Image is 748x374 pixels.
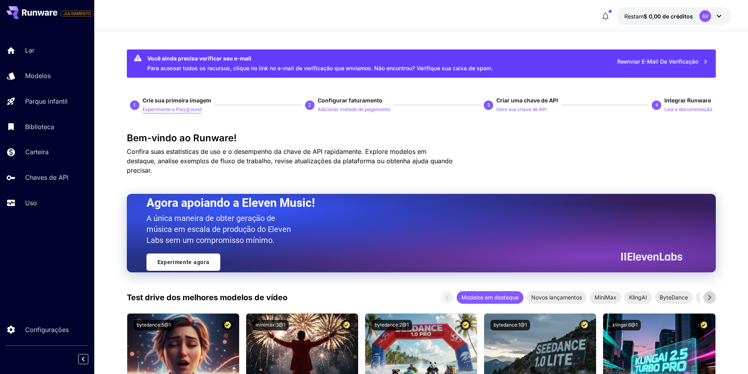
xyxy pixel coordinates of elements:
[143,97,211,104] font: Crie sua primeira imagem
[60,9,94,18] span: Adicione seu cartão de pagamento para habilitar a funcionalidade completa da plataforma.
[25,97,68,105] font: Parque infantil
[494,322,527,328] font: bytedance:1@1
[496,97,558,104] font: Criar uma chave de API
[252,320,289,330] button: minimáx:3@1
[702,13,709,19] font: AV
[127,148,453,174] font: Confira suas estatísticas de uso e o desempenho da chave de API rapidamente. Explore modelos em d...
[629,294,647,301] font: KlingAI
[527,291,587,304] div: Novos lançamentos
[457,291,523,304] div: Modelos em destaque
[617,58,698,65] font: Reenviar e-mail de verificação
[371,320,412,330] button: bytedance:2@1
[490,320,530,330] button: bytedance:1@1
[147,65,493,71] font: Para acessar todos os recursos, clique no link no e-mail de verificação que enviamos. Não encontr...
[84,352,94,366] div: Recolher barra lateral
[609,320,641,330] button: klingai:6@1
[460,320,471,330] button: Modelo certificado – verificado para melhor desempenho e inclui uma licença comercial.
[624,12,693,20] div: $ 0,00
[613,322,638,328] font: klingai:6@1
[664,97,711,104] font: Integrar Runware
[256,322,285,328] font: minimáx:3@1
[531,294,582,301] font: Novos lançamentos
[127,132,237,144] font: Bem-vindo ao Runware!
[616,7,732,25] button: $ 0,00AV
[308,102,311,108] font: 2
[461,294,519,301] font: Modelos em destaque
[655,102,658,108] font: 4
[25,199,37,207] font: Uso
[127,293,287,302] font: Test drive dos melhores modelos de vídeo
[146,213,291,245] font: A única maneira de obter geração de música em escala de produção do Eleven Labs sem um compromiss...
[25,46,35,54] font: Lar
[137,322,171,328] font: bytedance:5@1
[699,320,709,330] button: Modelo certificado – verificado para melhor desempenho e inclui uma licença comercial.
[664,106,712,112] font: Leia a documentação
[25,72,51,80] font: Modelos
[664,104,712,114] button: Leia a documentação
[655,291,693,304] div: ByteDance
[78,354,88,364] button: Recolher barra lateral
[644,13,693,20] font: $ 0,00 de créditos
[143,104,201,114] button: Experimente o Playground
[496,106,547,112] font: Gere sua chave de API
[147,55,251,62] font: Você ainda precisa verificar seu e-mail
[146,254,221,271] a: Experimente agora
[25,123,54,131] font: Biblioteca
[579,320,590,330] button: Modelo certificado – verificado para melhor desempenho e inclui uma licença comercial.
[134,320,174,330] button: bytedance:5@1
[375,322,409,328] font: bytedance:2@1
[64,11,91,16] font: JULGAMENTO
[146,196,315,210] font: Agora apoiando a Eleven Music!
[318,97,382,104] font: Configurar faturamento
[318,104,390,114] button: Adicionar método de pagamento
[590,291,621,304] div: MiniMax
[487,102,490,108] font: 3
[25,148,49,156] font: Carteira
[143,106,201,112] font: Experimente o Playground
[613,53,713,69] button: Reenviar e-mail de verificação
[341,320,352,330] button: Modelo certificado – verificado para melhor desempenho e inclui uma licença comercial.
[25,173,68,181] font: Chaves de API
[222,320,233,330] button: Modelo certificado – verificado para melhor desempenho e inclui uma licença comercial.
[25,326,69,334] font: Configurações
[133,102,136,108] font: 1
[624,291,652,304] div: KlingAI
[624,13,644,20] font: Restam
[660,294,688,301] font: ByteDance
[594,294,616,301] font: MiniMax
[157,259,210,265] font: Experimente agora
[318,106,390,112] font: Adicionar método de pagamento
[496,104,547,114] button: Gere sua chave de API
